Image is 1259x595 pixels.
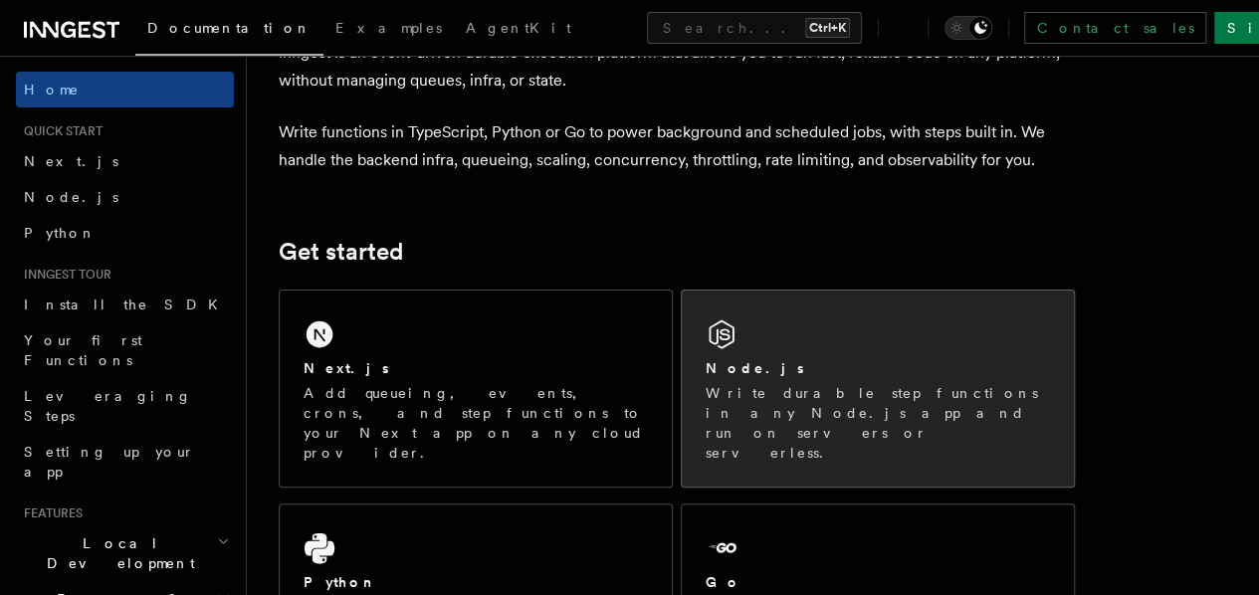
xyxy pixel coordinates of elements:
[454,6,583,54] a: AgentKit
[16,525,234,581] button: Local Development
[24,444,195,480] span: Setting up your app
[304,358,389,378] h2: Next.js
[304,383,648,463] p: Add queueing, events, crons, and step functions to your Next app on any cloud provider.
[681,290,1075,488] a: Node.jsWrite durable step functions in any Node.js app and run on servers or serverless.
[16,72,234,107] a: Home
[279,290,673,488] a: Next.jsAdd queueing, events, crons, and step functions to your Next app on any cloud provider.
[147,20,312,36] span: Documentation
[16,505,83,521] span: Features
[304,572,377,592] h2: Python
[16,143,234,179] a: Next.js
[24,388,192,424] span: Leveraging Steps
[16,533,217,573] span: Local Development
[706,358,804,378] h2: Node.js
[706,383,1050,463] p: Write durable step functions in any Node.js app and run on servers or serverless.
[16,434,234,490] a: Setting up your app
[135,6,323,56] a: Documentation
[323,6,454,54] a: Examples
[24,225,97,241] span: Python
[16,123,103,139] span: Quick start
[24,80,80,99] span: Home
[16,322,234,378] a: Your first Functions
[1024,12,1206,44] a: Contact sales
[647,12,862,44] button: Search...Ctrl+K
[279,39,1075,95] p: Inngest is an event-driven durable execution platform that allows you to run fast, reliable code ...
[279,118,1075,174] p: Write functions in TypeScript, Python or Go to power background and scheduled jobs, with steps bu...
[805,18,850,38] kbd: Ctrl+K
[24,332,142,368] span: Your first Functions
[279,238,403,266] a: Get started
[24,153,118,169] span: Next.js
[16,287,234,322] a: Install the SDK
[16,179,234,215] a: Node.js
[466,20,571,36] span: AgentKit
[24,189,118,205] span: Node.js
[706,572,741,592] h2: Go
[944,16,992,40] button: Toggle dark mode
[16,378,234,434] a: Leveraging Steps
[16,215,234,251] a: Python
[24,297,230,312] span: Install the SDK
[16,267,111,283] span: Inngest tour
[335,20,442,36] span: Examples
